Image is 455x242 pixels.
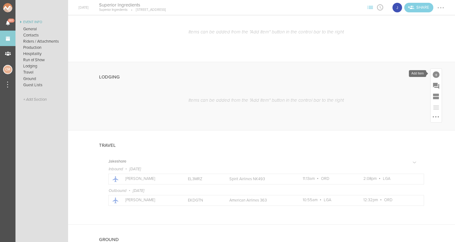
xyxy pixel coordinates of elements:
[321,176,329,181] span: ORD
[365,5,375,9] span: View Sections
[15,26,68,32] a: General
[99,8,128,12] p: Superior Ingredients
[392,2,403,13] div: J
[8,19,15,23] span: 60
[229,198,289,203] p: American Airlines 363
[404,3,433,12] a: Invite teams to the Event
[431,91,442,102] div: Add Section
[404,3,433,12] div: Share
[23,97,47,102] span: + Add Section
[15,32,68,38] a: Contacts
[108,29,424,35] p: Items can be added from the "Add Item" button in the control bar to the right
[324,197,331,202] span: LGA
[188,176,216,181] p: EL3MRZ
[431,80,442,91] div: Add Prompt
[99,74,120,80] h4: Lodging
[363,176,377,181] span: 2:08pm
[108,97,424,103] p: Items can be added from the "Add Item" button in the control bar to the right
[392,2,403,13] div: Jakeshore
[15,19,68,26] a: Event Info
[99,2,166,8] h4: Superior Ingredients
[15,45,68,51] a: Production
[3,65,12,74] div: Charlie McGinley
[15,82,68,88] a: Guest Lists
[15,63,68,69] a: Lodging
[229,176,289,181] p: Spirit Airlines NK493
[384,197,392,202] span: ORD
[188,198,216,203] p: EKDGTN
[109,188,127,193] span: Outbound
[99,143,116,148] h4: Travel
[383,176,390,181] span: LGA
[15,69,68,75] a: Travel
[108,159,126,163] h5: Jakeshore
[303,197,318,202] span: 10:55am
[15,57,68,63] a: Run of Show
[431,113,442,122] div: More Options
[3,3,38,12] img: NOMAD
[363,197,378,202] span: 12:32pm
[109,167,123,172] span: Inbound
[15,76,68,82] a: Ground
[15,38,68,45] a: Riders / Attachments
[133,188,144,193] span: [DATE]
[128,8,166,12] p: [STREET_ADDRESS]
[15,51,68,57] a: Hospitality
[129,167,141,172] span: [DATE]
[431,102,442,113] div: Reorder Items (currently empty)
[125,198,174,203] p: [PERSON_NAME]
[303,176,315,181] span: 11:13am
[125,176,174,181] p: [PERSON_NAME]
[375,5,385,9] span: View Itinerary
